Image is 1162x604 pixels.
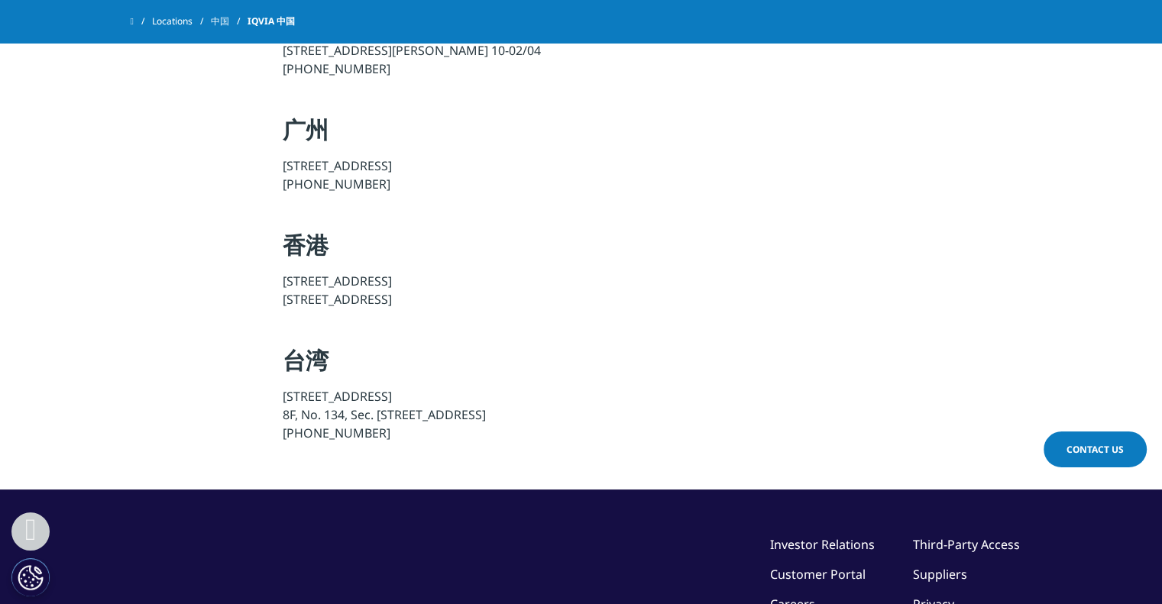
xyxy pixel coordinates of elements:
[1067,443,1124,456] span: Contact Us
[1044,431,1147,467] a: Contact Us
[283,115,879,157] h4: 广州
[283,41,879,87] p: [STREET_ADDRESS][PERSON_NAME] 10-02/04 [PHONE_NUMBER]
[283,345,879,387] h4: 台湾
[770,536,875,553] a: Investor Relations
[283,272,879,318] p: [STREET_ADDRESS] [STREET_ADDRESS]
[11,558,50,596] button: Cookies Settings
[283,230,879,272] h4: 香港
[248,8,295,35] span: IQVIA 中国
[152,8,211,35] a: Locations
[283,157,879,202] p: [STREET_ADDRESS] [PHONE_NUMBER]
[913,536,1020,553] a: Third-Party Access
[211,8,248,35] a: 中国
[913,566,967,583] a: Suppliers
[770,566,866,583] a: Customer Portal
[283,387,879,451] p: [STREET_ADDRESS] 8F, No. 134, Sec. [STREET_ADDRESS] [PHONE_NUMBER]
